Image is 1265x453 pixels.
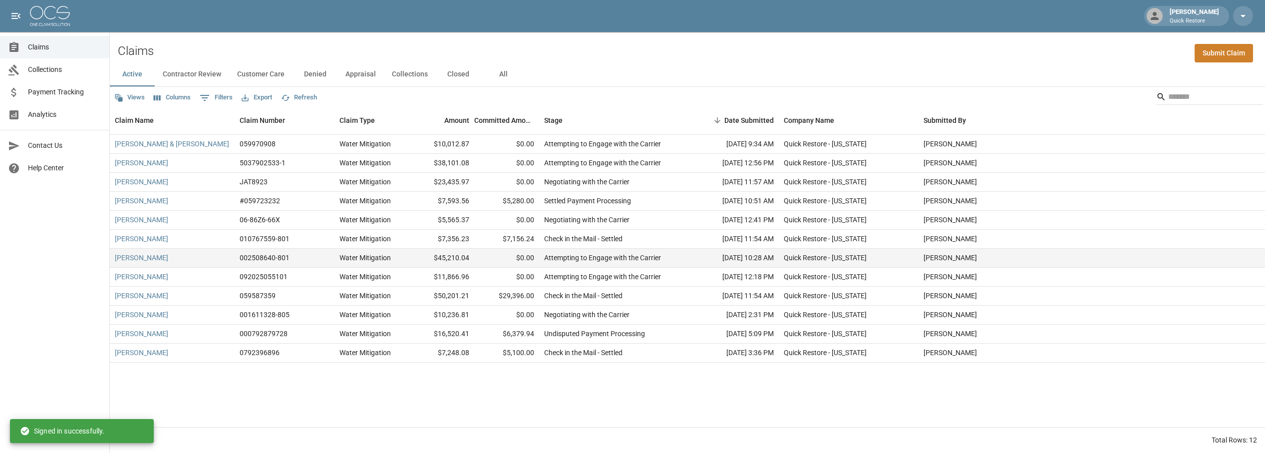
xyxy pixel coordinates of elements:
button: open drawer [6,6,26,26]
button: Export [239,90,275,105]
div: Water Mitigation [339,272,391,282]
div: Quick Restore - Colorado [784,234,867,244]
button: Contractor Review [155,62,229,86]
div: [DATE] 10:28 AM [689,249,779,268]
div: Stage [544,106,563,134]
div: Quick Restore - Colorado [784,272,867,282]
div: Quick Restore - Colorado [784,215,867,225]
div: Water Mitigation [339,139,391,149]
div: Committed Amount [474,106,534,134]
div: Committed Amount [474,106,539,134]
div: 010767559-801 [240,234,290,244]
div: $0.00 [474,154,539,173]
div: #059723232 [240,196,280,206]
div: Claim Number [235,106,334,134]
button: Refresh [279,90,319,105]
div: Water Mitigation [339,291,391,301]
div: [DATE] 10:51 AM [689,192,779,211]
div: Claim Type [339,106,375,134]
a: [PERSON_NAME] [115,158,168,168]
div: 5037902533-1 [240,158,286,168]
a: [PERSON_NAME] [115,310,168,320]
div: $0.00 [474,211,539,230]
div: [DATE] 12:56 PM [689,154,779,173]
button: Customer Care [229,62,293,86]
div: $11,866.96 [409,268,474,287]
div: Water Mitigation [339,196,391,206]
div: 059970908 [240,139,276,149]
button: Sort [710,113,724,127]
div: Amount [409,106,474,134]
div: $0.00 [474,249,539,268]
div: $0.00 [474,173,539,192]
div: Claim Name [110,106,235,134]
div: $6,379.94 [474,325,539,344]
div: Negotiating with the Carrier [544,177,630,187]
div: $10,236.81 [409,306,474,325]
div: Michelle Martinez [924,253,977,263]
div: $16,520.41 [409,325,474,344]
div: [DATE] 11:57 AM [689,173,779,192]
div: Quick Restore - Colorado [784,348,867,358]
div: Michelle Martinez [924,234,977,244]
a: [PERSON_NAME] [115,291,168,301]
a: [PERSON_NAME] [115,234,168,244]
div: Company Name [779,106,919,134]
div: Check in the Mail - Settled [544,234,623,244]
div: Submitted By [919,106,1043,134]
div: [DATE] 11:54 AM [689,230,779,249]
div: Water Mitigation [339,158,391,168]
span: Payment Tracking [28,87,101,97]
div: $5,100.00 [474,344,539,363]
div: Settled Payment Processing [544,196,631,206]
a: [PERSON_NAME] [115,253,168,263]
div: Attempting to Engage with the Carrier [544,139,661,149]
div: Negotiating with the Carrier [544,215,630,225]
a: [PERSON_NAME] [115,348,168,358]
div: Water Mitigation [339,253,391,263]
div: Claim Type [334,106,409,134]
div: $5,280.00 [474,192,539,211]
div: [DATE] 5:09 PM [689,325,779,344]
div: Michelle Martinez [924,177,977,187]
div: 06-86Z6-66X [240,215,280,225]
div: $0.00 [474,306,539,325]
button: Denied [293,62,337,86]
div: Quick Restore - Colorado [784,177,867,187]
a: [PERSON_NAME] [115,177,168,187]
div: Check in the Mail - Settled [544,291,623,301]
h2: Claims [118,44,154,58]
span: Claims [28,42,101,52]
div: $45,210.04 [409,249,474,268]
div: Date Submitted [724,106,774,134]
div: [DATE] 3:36 PM [689,344,779,363]
div: Water Mitigation [339,215,391,225]
div: $0.00 [474,268,539,287]
div: Michelle Martinez [924,310,977,320]
button: Active [110,62,155,86]
div: Michelle Martinez [924,329,977,339]
div: 001611328-805 [240,310,290,320]
div: $0.00 [474,135,539,154]
div: Check in the Mail - Settled [544,348,623,358]
a: [PERSON_NAME] [115,215,168,225]
div: Signed in successfully. [20,422,104,440]
div: Quick Restore - Colorado [784,291,867,301]
div: Claim Name [115,106,154,134]
div: 059587359 [240,291,276,301]
div: Michelle Martinez [924,139,977,149]
a: [PERSON_NAME] [115,272,168,282]
span: Analytics [28,109,101,120]
div: [DATE] 12:18 PM [689,268,779,287]
button: Collections [384,62,436,86]
a: Submit Claim [1195,44,1253,62]
div: $7,156.24 [474,230,539,249]
div: Attempting to Engage with the Carrier [544,253,661,263]
button: Closed [436,62,481,86]
button: All [481,62,526,86]
div: Water Mitigation [339,329,391,339]
div: Attempting to Engage with the Carrier [544,272,661,282]
div: Water Mitigation [339,234,391,244]
div: Michelle Martinez [924,272,977,282]
div: $5,565.37 [409,211,474,230]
